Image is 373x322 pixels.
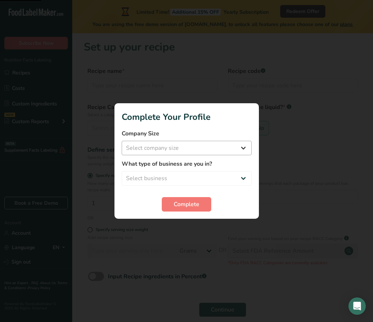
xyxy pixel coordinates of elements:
[122,129,252,138] label: Company Size
[174,200,199,209] span: Complete
[348,297,366,315] div: Open Intercom Messenger
[122,110,252,123] h1: Complete Your Profile
[162,197,211,212] button: Complete
[122,160,252,168] label: What type of business are you in?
